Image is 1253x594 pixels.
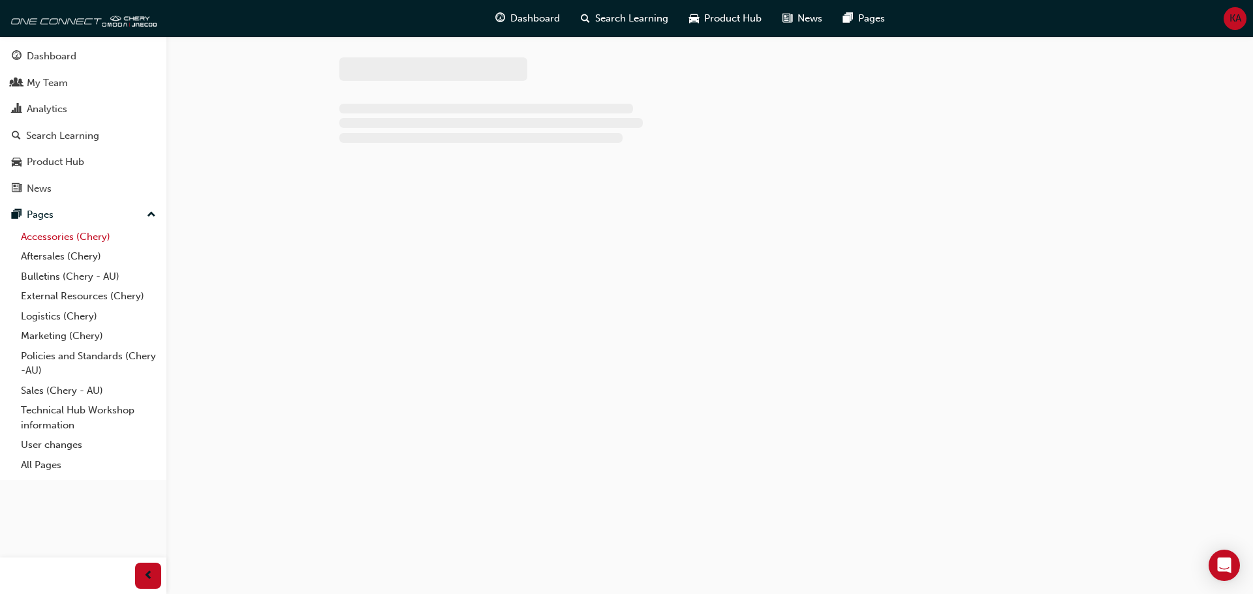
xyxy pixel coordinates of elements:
a: Search Learning [5,124,161,148]
span: Search Learning [595,11,668,26]
button: KA [1224,7,1246,30]
a: Aftersales (Chery) [16,246,161,267]
button: DashboardMy TeamAnalyticsSearch LearningProduct HubNews [5,42,161,203]
a: User changes [16,435,161,455]
span: search-icon [12,130,21,142]
a: Bulletins (Chery - AU) [16,267,161,287]
div: Pages [27,207,54,222]
div: My Team [27,76,68,91]
a: Technical Hub Workshop information [16,400,161,435]
span: people-icon [12,78,22,89]
span: car-icon [12,156,22,168]
span: news-icon [782,10,792,27]
button: Pages [5,203,161,227]
a: Analytics [5,97,161,121]
a: Accessories (Chery) [16,227,161,247]
a: Marketing (Chery) [16,326,161,346]
span: car-icon [689,10,699,27]
span: news-icon [12,183,22,195]
a: Logistics (Chery) [16,306,161,327]
a: Policies and Standards (Chery -AU) [16,346,161,381]
span: up-icon [147,207,156,224]
span: chart-icon [12,104,22,115]
span: guage-icon [495,10,505,27]
span: Dashboard [510,11,560,26]
a: External Resources (Chery) [16,286,161,306]
a: Product Hub [5,150,161,174]
a: Dashboard [5,44,161,68]
div: News [27,181,52,196]
a: news-iconNews [772,5,833,32]
a: All Pages [16,455,161,475]
img: oneconnect [7,5,157,31]
div: Dashboard [27,49,76,64]
span: KA [1230,11,1241,26]
span: pages-icon [843,10,853,27]
a: search-iconSearch Learning [570,5,679,32]
a: Sales (Chery - AU) [16,381,161,401]
a: car-iconProduct Hub [679,5,772,32]
span: prev-icon [144,568,153,584]
div: Product Hub [27,155,84,170]
span: pages-icon [12,209,22,221]
a: My Team [5,71,161,95]
div: Open Intercom Messenger [1209,550,1240,581]
span: News [797,11,822,26]
a: pages-iconPages [833,5,895,32]
div: Search Learning [26,128,99,143]
span: search-icon [581,10,590,27]
div: Analytics [27,102,67,117]
span: Product Hub [704,11,762,26]
a: News [5,177,161,201]
span: Pages [858,11,885,26]
span: guage-icon [12,51,22,63]
a: guage-iconDashboard [485,5,570,32]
